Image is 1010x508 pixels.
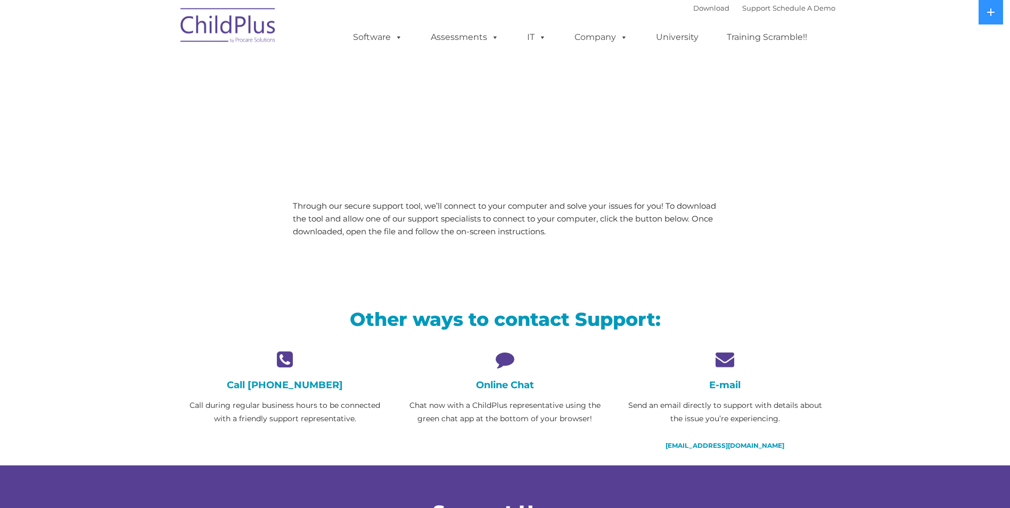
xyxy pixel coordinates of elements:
[693,4,835,12] font: |
[623,379,827,391] h4: E-mail
[403,379,607,391] h4: Online Chat
[183,399,387,425] p: Call during regular business hours to be connected with a friendly support representative.
[623,399,827,425] p: Send an email directly to support with details about the issue you’re experiencing.
[773,4,835,12] a: Schedule A Demo
[183,77,581,109] span: LiveSupport with SplashTop
[420,27,510,48] a: Assessments
[342,27,413,48] a: Software
[183,379,387,391] h4: Call [PHONE_NUMBER]
[693,4,729,12] a: Download
[293,200,717,238] p: Through our secure support tool, we’ll connect to your computer and solve your issues for you! To...
[742,4,770,12] a: Support
[403,399,607,425] p: Chat now with a ChildPlus representative using the green chat app at the bottom of your browser!
[666,441,784,449] a: [EMAIL_ADDRESS][DOMAIN_NAME]
[175,1,282,54] img: ChildPlus by Procare Solutions
[516,27,557,48] a: IT
[716,27,818,48] a: Training Scramble!!
[645,27,709,48] a: University
[183,307,827,331] h2: Other ways to contact Support:
[564,27,638,48] a: Company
